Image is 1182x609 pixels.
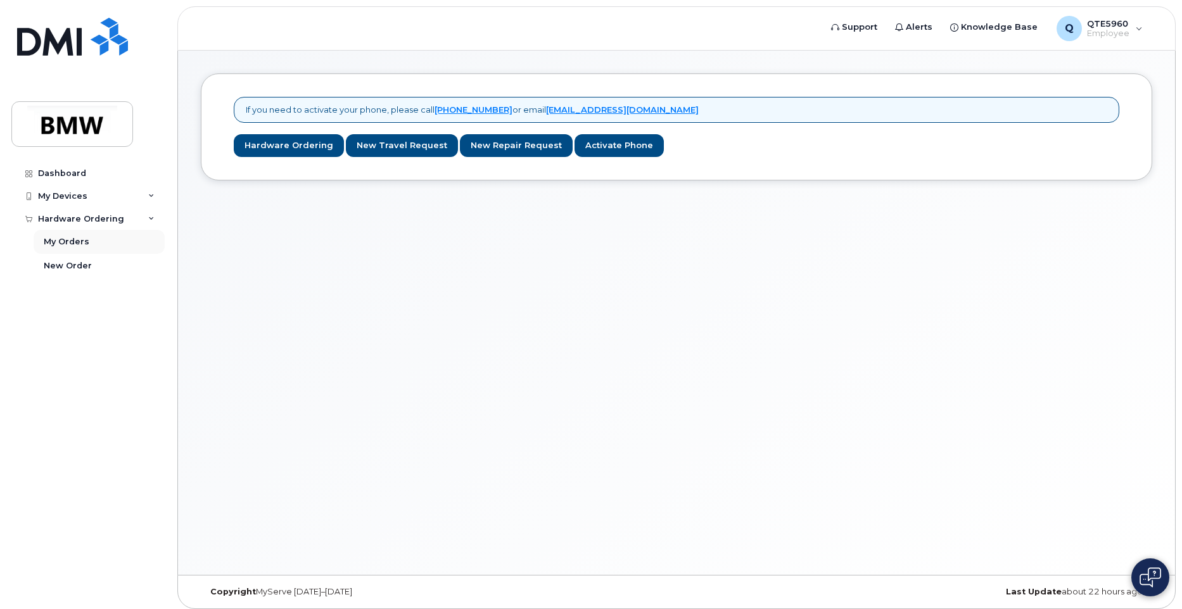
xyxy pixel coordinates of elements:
[460,134,573,158] a: New Repair Request
[201,587,518,597] div: MyServe [DATE]–[DATE]
[234,134,344,158] a: Hardware Ordering
[246,104,699,116] p: If you need to activate your phone, please call or email
[1140,567,1161,587] img: Open chat
[1006,587,1062,596] strong: Last Update
[210,587,256,596] strong: Copyright
[575,134,664,158] a: Activate Phone
[546,104,699,115] a: [EMAIL_ADDRESS][DOMAIN_NAME]
[435,104,512,115] a: [PHONE_NUMBER]
[835,587,1152,597] div: about 22 hours ago
[346,134,458,158] a: New Travel Request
